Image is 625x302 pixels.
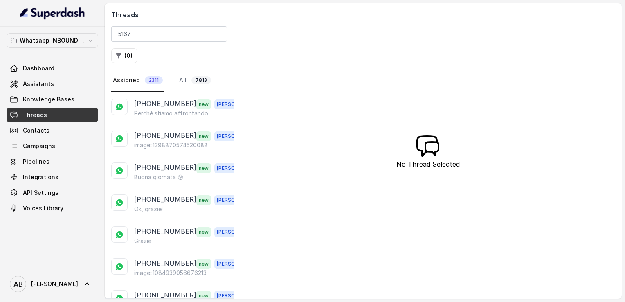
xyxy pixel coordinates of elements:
[196,131,211,141] span: new
[23,111,47,119] span: Threads
[214,195,260,205] span: [PERSON_NAME]
[7,92,98,107] a: Knowledge Bases
[7,139,98,153] a: Campaigns
[214,227,260,237] span: [PERSON_NAME]
[214,291,260,301] span: [PERSON_NAME]
[134,99,196,109] p: [PHONE_NUMBER]
[7,123,98,138] a: Contacts
[111,70,164,92] a: Assigned2311
[13,280,23,288] text: AB
[134,173,184,181] p: Buona giornata 😘
[214,259,260,269] span: [PERSON_NAME]
[20,36,85,45] p: Whatsapp INBOUND Workspace
[23,95,74,104] span: Knowledge Bases
[23,142,55,150] span: Campaigns
[20,7,85,20] img: light.svg
[23,204,63,212] span: Voices Library
[196,99,211,109] span: new
[134,194,196,205] p: [PHONE_NUMBER]
[7,201,98,216] a: Voices Library
[31,280,78,288] span: [PERSON_NAME]
[145,76,163,84] span: 2311
[7,154,98,169] a: Pipelines
[134,258,196,269] p: [PHONE_NUMBER]
[23,158,49,166] span: Pipelines
[134,131,196,141] p: [PHONE_NUMBER]
[7,108,98,122] a: Threads
[134,205,163,213] p: Ok, grazie!
[111,10,227,20] h2: Threads
[23,80,54,88] span: Assistants
[214,131,260,141] span: [PERSON_NAME]
[196,227,211,237] span: new
[178,70,213,92] a: All7813
[7,185,98,200] a: API Settings
[111,48,137,63] button: (0)
[111,70,227,92] nav: Tabs
[7,33,98,48] button: Whatsapp INBOUND Workspace
[196,259,211,269] span: new
[134,141,208,149] p: image::1398870574520088
[23,64,54,72] span: Dashboard
[23,126,49,135] span: Contacts
[196,163,211,173] span: new
[396,159,460,169] p: No Thread Selected
[196,291,211,301] span: new
[134,269,207,277] p: image::1084939056676213
[214,163,260,173] span: [PERSON_NAME]
[23,189,58,197] span: API Settings
[23,173,58,181] span: Integrations
[7,61,98,76] a: Dashboard
[7,170,98,185] a: Integrations
[7,77,98,91] a: Assistants
[134,162,196,173] p: [PHONE_NUMBER]
[134,226,196,237] p: [PHONE_NUMBER]
[7,273,98,295] a: [PERSON_NAME]
[214,99,260,109] span: [PERSON_NAME]
[134,290,196,301] p: [PHONE_NUMBER]
[196,195,211,205] span: new
[134,237,151,245] p: Grazie
[191,76,211,84] span: 7813
[111,26,227,42] input: Search by Call ID or Phone Number
[134,109,213,117] p: Perché stiamo affrontando troppe spese….purtroppo spese mediche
